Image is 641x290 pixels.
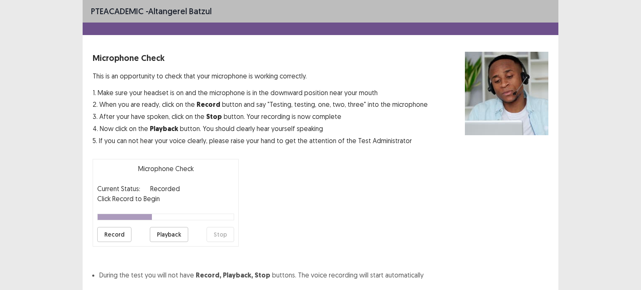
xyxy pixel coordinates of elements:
[207,227,234,242] button: Stop
[93,52,428,64] p: Microphone Check
[93,111,428,122] p: 3. After your have spoken, click on the button. Your recording is now complete
[93,136,428,146] p: 5. If you can not hear your voice clearly, please raise your hand to get the attention of the Tes...
[206,112,222,121] strong: Stop
[97,184,140,194] p: Current Status:
[150,227,188,242] button: Playback
[196,271,221,280] strong: Record,
[150,184,180,194] p: Recorded
[97,194,234,204] p: Click Record to Begin
[93,88,428,98] p: 1. Make sure your headset is on and the microphone is in the downward position near your mouth
[223,271,253,280] strong: Playback,
[93,99,428,110] p: 2. When you are ready, click on the button and say "Testing, testing, one, two, three" into the m...
[255,271,270,280] strong: Stop
[150,124,178,133] strong: Playback
[197,100,220,109] strong: Record
[97,164,234,174] p: Microphone Check
[91,5,212,18] p: - Altangerel Batzul
[91,6,144,16] span: PTE academic
[465,52,548,135] img: microphone check
[93,124,428,134] p: 4. Now click on the button. You should clearly hear yourself speaking
[99,270,548,280] li: During the test you will not have buttons. The voice recording will start automatically
[93,71,428,81] p: This is an opportunity to check that your microphone is working correctly.
[97,227,131,242] button: Record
